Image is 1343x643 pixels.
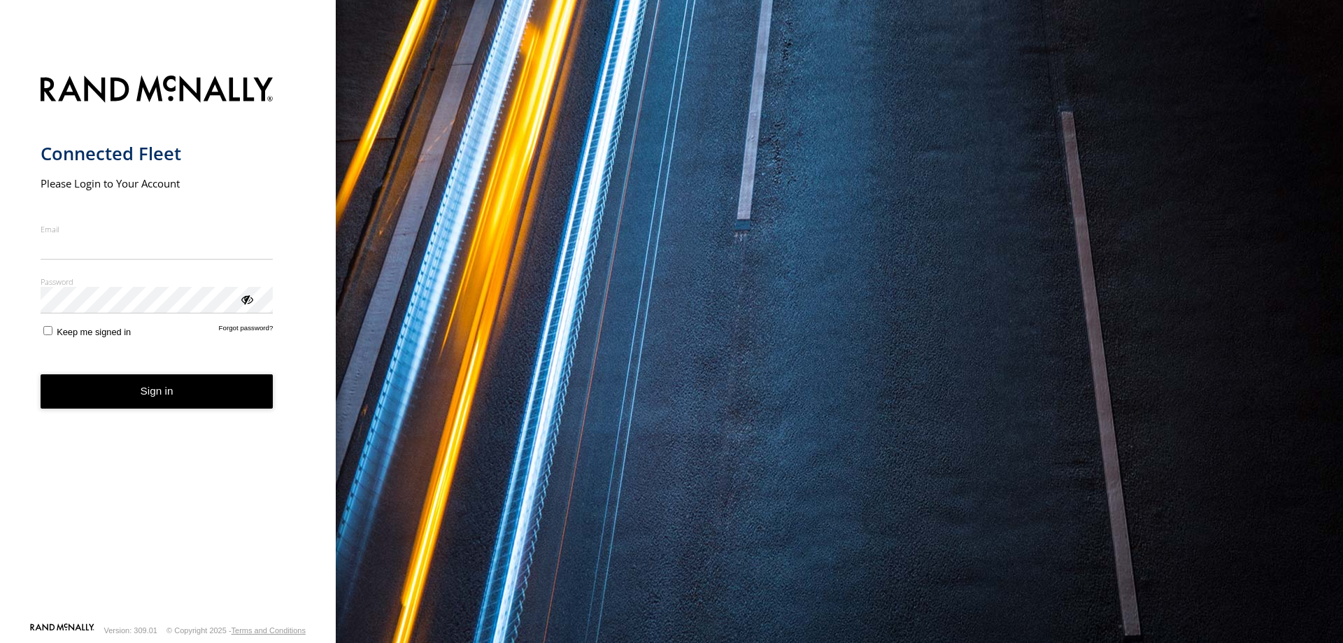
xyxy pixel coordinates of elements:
[41,374,273,409] button: Sign in
[41,73,273,108] img: Rand McNally
[104,626,157,635] div: Version: 309.01
[41,276,273,287] label: Password
[219,324,273,337] a: Forgot password?
[41,67,296,622] form: main
[41,142,273,165] h1: Connected Fleet
[41,176,273,190] h2: Please Login to Your Account
[43,326,52,335] input: Keep me signed in
[232,626,306,635] a: Terms and Conditions
[30,623,94,637] a: Visit our Website
[166,626,306,635] div: © Copyright 2025 -
[57,327,131,337] span: Keep me signed in
[41,224,273,234] label: Email
[239,292,253,306] div: ViewPassword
